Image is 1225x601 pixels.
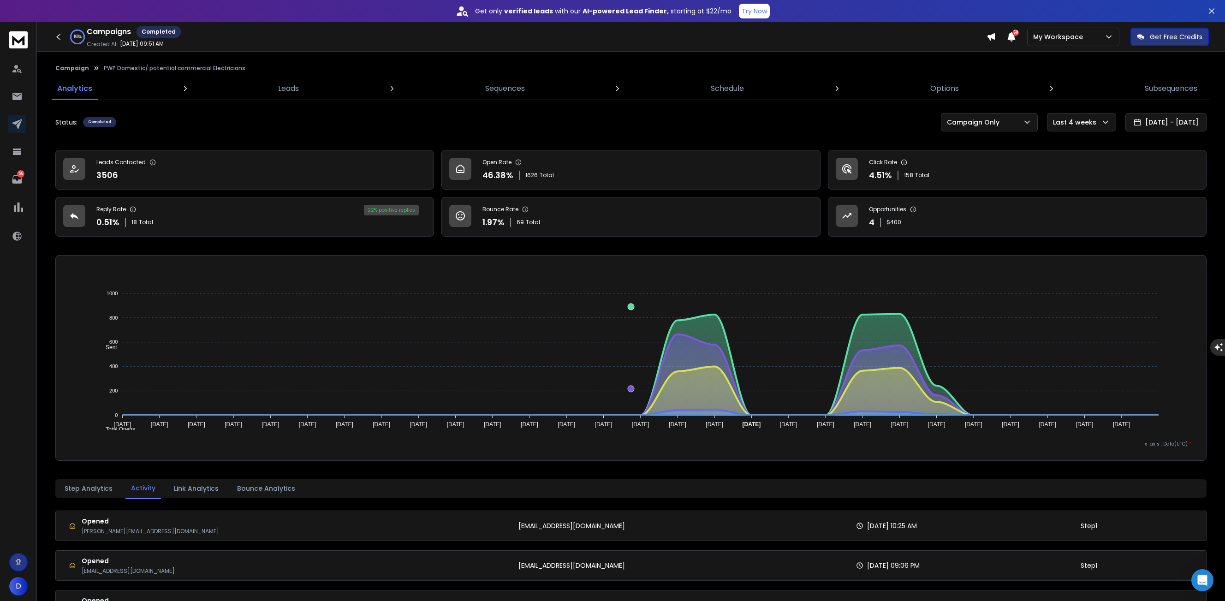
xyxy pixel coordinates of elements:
[484,421,501,428] tspan: [DATE]
[225,421,242,428] tspan: [DATE]
[540,172,554,179] span: Total
[55,65,89,72] button: Campaign
[485,83,525,94] p: Sequences
[886,219,901,226] p: $ 400
[364,205,419,215] div: 22 % positive replies
[232,478,301,499] button: Bounce Analytics
[928,421,946,428] tspan: [DATE]
[87,41,118,48] p: Created At:
[96,206,126,213] p: Reply Rate
[828,197,1207,237] a: Opportunities4$400
[742,6,767,16] p: Try Now
[71,440,1191,447] p: x-axis : Date(UTC)
[74,34,82,40] p: 100 %
[1002,421,1019,428] tspan: [DATE]
[743,421,761,428] tspan: [DATE]
[1150,32,1202,42] p: Get Free Credits
[299,421,316,428] tspan: [DATE]
[82,517,219,526] h1: Opened
[947,118,1003,127] p: Campaign Only
[965,421,982,428] tspan: [DATE]
[410,421,427,428] tspan: [DATE]
[521,421,538,428] tspan: [DATE]
[109,339,118,345] tspan: 600
[82,528,219,535] p: [PERSON_NAME][EMAIL_ADDRESS][DOMAIN_NAME]
[1039,421,1057,428] tspan: [DATE]
[517,219,524,226] span: 69
[780,421,797,428] tspan: [DATE]
[96,159,146,166] p: Leads Contacted
[168,478,224,499] button: Link Analytics
[817,421,834,428] tspan: [DATE]
[55,197,434,237] a: Reply Rate0.51%18Total22% positive replies
[59,478,118,499] button: Step Analytics
[482,206,518,213] p: Bounce Rate
[1053,118,1100,127] p: Last 4 weeks
[99,344,117,351] span: Sent
[104,65,245,72] p: PWP Domestic/ potential commercial Electricians
[113,421,131,428] tspan: [DATE]
[447,421,464,428] tspan: [DATE]
[1033,32,1087,42] p: My Workspace
[1012,30,1019,36] span: 50
[705,77,749,100] a: Schedule
[96,169,118,182] p: 3506
[1130,28,1209,46] button: Get Free Credits
[518,521,625,530] p: [EMAIL_ADDRESS][DOMAIN_NAME]
[8,170,26,189] a: 56
[87,26,131,37] h1: Campaigns
[595,421,612,428] tspan: [DATE]
[96,216,119,229] p: 0.51 %
[915,172,929,179] span: Total
[9,577,28,595] button: D
[869,169,892,182] p: 4.51 %
[9,31,28,48] img: logo
[151,421,168,428] tspan: [DATE]
[1139,77,1203,100] a: Subsequences
[278,83,299,94] p: Leads
[904,172,913,179] span: 158
[867,561,920,570] p: [DATE] 09:06 PM
[526,219,540,226] span: Total
[1191,569,1213,591] div: Open Intercom Messenger
[107,291,118,296] tspan: 1000
[109,363,118,369] tspan: 400
[120,40,164,48] p: [DATE] 09:51 AM
[336,421,353,428] tspan: [DATE]
[482,216,505,229] p: 1.97 %
[115,412,118,418] tspan: 0
[525,172,538,179] span: 1626
[869,159,897,166] p: Click Rate
[475,6,731,16] p: Get only with our starting at $22/mo
[711,83,744,94] p: Schedule
[1125,113,1207,131] button: [DATE] - [DATE]
[55,150,434,190] a: Leads Contacted3506
[17,170,24,178] p: 56
[828,150,1207,190] a: Click Rate4.51%158Total
[373,421,390,428] tspan: [DATE]
[1145,83,1197,94] p: Subsequences
[518,561,625,570] p: [EMAIL_ADDRESS][DOMAIN_NAME]
[669,421,686,428] tspan: [DATE]
[82,556,175,565] h1: Opened
[482,159,511,166] p: Open Rate
[706,421,723,428] tspan: [DATE]
[441,197,820,237] a: Bounce Rate1.97%69Total
[125,478,161,499] button: Activity
[869,206,906,213] p: Opportunities
[99,426,135,433] span: Total Opens
[109,315,118,321] tspan: 800
[55,118,77,127] p: Status:
[137,26,181,38] div: Completed
[739,4,770,18] button: Try Now
[188,421,205,428] tspan: [DATE]
[83,117,116,127] div: Completed
[869,216,874,229] p: 4
[482,169,513,182] p: 46.38 %
[441,150,820,190] a: Open Rate46.38%1626Total
[273,77,304,100] a: Leads
[57,83,92,94] p: Analytics
[925,77,964,100] a: Options
[1113,421,1130,428] tspan: [DATE]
